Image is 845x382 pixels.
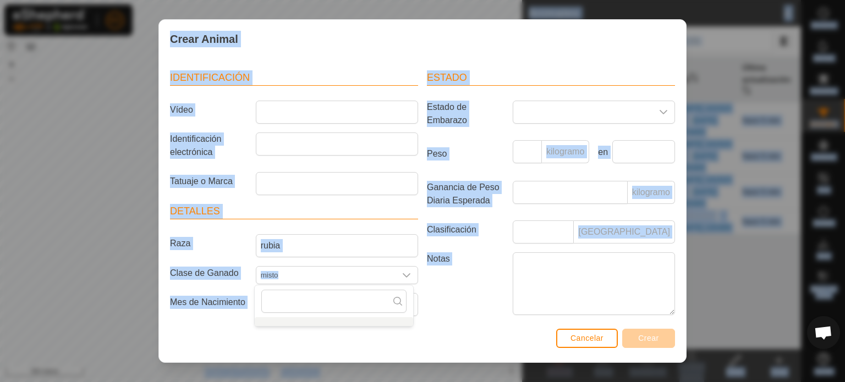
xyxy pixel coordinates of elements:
[427,102,467,125] font: Estado de Embarazo
[427,72,467,83] font: Estado
[652,101,674,123] div: disparador desplegable
[546,147,584,156] font: kilogramo
[170,206,220,217] font: Detalles
[170,268,239,278] font: Clase de Ganado
[170,105,193,114] font: Vídeo
[427,254,450,263] font: Notas
[807,316,840,349] div: Chat abierto
[638,334,659,342] font: Crear
[170,33,238,45] font: Crear Animal
[632,187,670,197] font: kilogramo
[255,317,413,326] ul: Option List
[170,134,221,157] font: Identificación electrónica
[170,176,233,186] font: Tatuaje o Marca
[556,329,618,348] button: Cancelar
[170,297,245,307] font: Mes de Nacimiento
[598,147,608,157] font: en
[396,267,418,284] div: disparador desplegable
[256,267,396,284] input: Seleccione o ingrese una Clase de Ganado
[170,72,250,83] font: Identificación
[427,182,500,205] font: Ganancia de Peso Diaria Esperada
[570,334,603,342] font: Cancelar
[427,149,447,158] font: Peso
[170,239,190,248] font: Raza
[427,225,476,234] font: Clasificación
[578,227,670,236] font: [GEOGRAPHIC_DATA]
[622,329,675,348] button: Crear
